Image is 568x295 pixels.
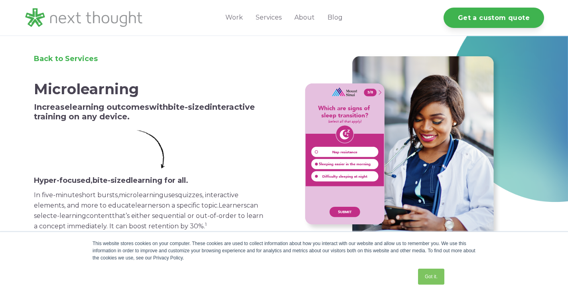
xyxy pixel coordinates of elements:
span: learning outcomes [70,102,149,112]
h6: Hyper-focused, [34,176,267,185]
p: In five-minute , uses , interactive elements, and more to educate on a specific topic. can select... [34,190,267,232]
span: bite-sized [168,102,210,112]
span: quizzes [178,191,202,199]
span: e-learning [53,212,86,220]
span: bite-sized [93,176,131,185]
span: learners [135,202,162,209]
span: interactive training on any device. [34,102,255,121]
span: with [149,102,168,112]
a: Get a custom quote [444,8,544,28]
h1: Microlearning [34,81,267,97]
div: This website stores cookies on your computer. These cookies are used to collect information about... [93,240,475,261]
span: learning for all. [131,176,188,185]
span: Learners [219,202,247,209]
a: Back to Services [34,54,98,63]
span: content [86,212,112,220]
img: MT Sinai [301,53,500,253]
span: microlearning [119,191,164,199]
a: Got it. [418,269,444,285]
img: Simple Arrow [137,130,165,168]
sup: 1 [205,221,207,227]
span: short bursts [79,191,118,199]
span: Increase [34,102,70,112]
